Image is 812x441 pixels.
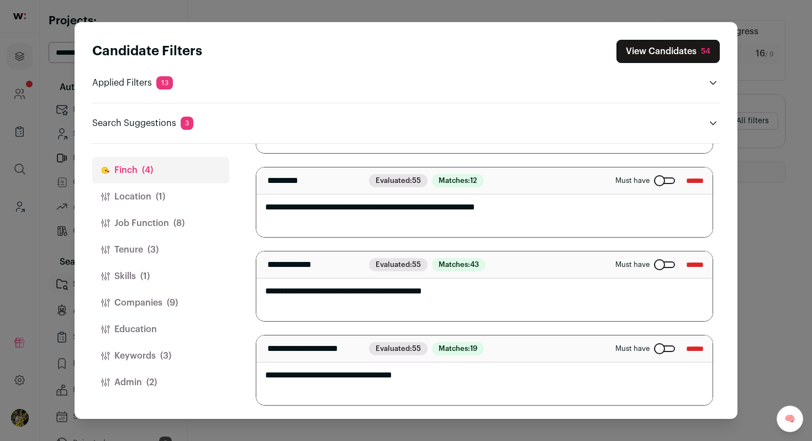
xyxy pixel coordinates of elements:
button: Job Function(8) [92,210,229,237]
span: 55 [412,345,421,352]
span: (3) [160,349,171,363]
span: 55 [412,261,421,268]
button: Tenure(3) [92,237,229,263]
span: 12 [470,177,477,184]
span: (9) [167,296,178,309]
span: 43 [470,261,479,268]
span: 55 [412,177,421,184]
button: Companies(9) [92,290,229,316]
button: Location(1) [92,183,229,210]
span: (1) [140,270,150,283]
p: Applied Filters [92,76,173,90]
span: (3) [147,243,159,256]
span: Evaluated: [369,342,428,355]
button: Finch(4) [92,157,229,183]
span: Must have [615,260,650,269]
div: 54 [701,46,710,57]
button: Admin(2) [92,369,229,396]
span: 13 [156,76,173,90]
strong: Candidate Filters [92,45,202,58]
p: Search Suggestions [92,117,193,130]
span: 19 [470,345,477,352]
span: (8) [173,217,184,230]
button: Open applied filters [706,76,720,90]
span: Matches: [432,174,484,187]
span: Must have [615,344,650,353]
span: 3 [181,117,193,130]
button: Keywords(3) [92,343,229,369]
button: Skills(1) [92,263,229,290]
span: Evaluated: [369,174,428,187]
span: (1) [156,190,165,203]
span: Matches: [432,258,486,271]
span: (4) [142,164,153,177]
button: Education [92,316,229,343]
button: Close search preferences [616,40,720,63]
span: Evaluated: [369,258,428,271]
span: (2) [146,376,157,389]
a: 🧠 [777,406,803,432]
span: Matches: [432,342,484,355]
span: Must have [615,176,650,185]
